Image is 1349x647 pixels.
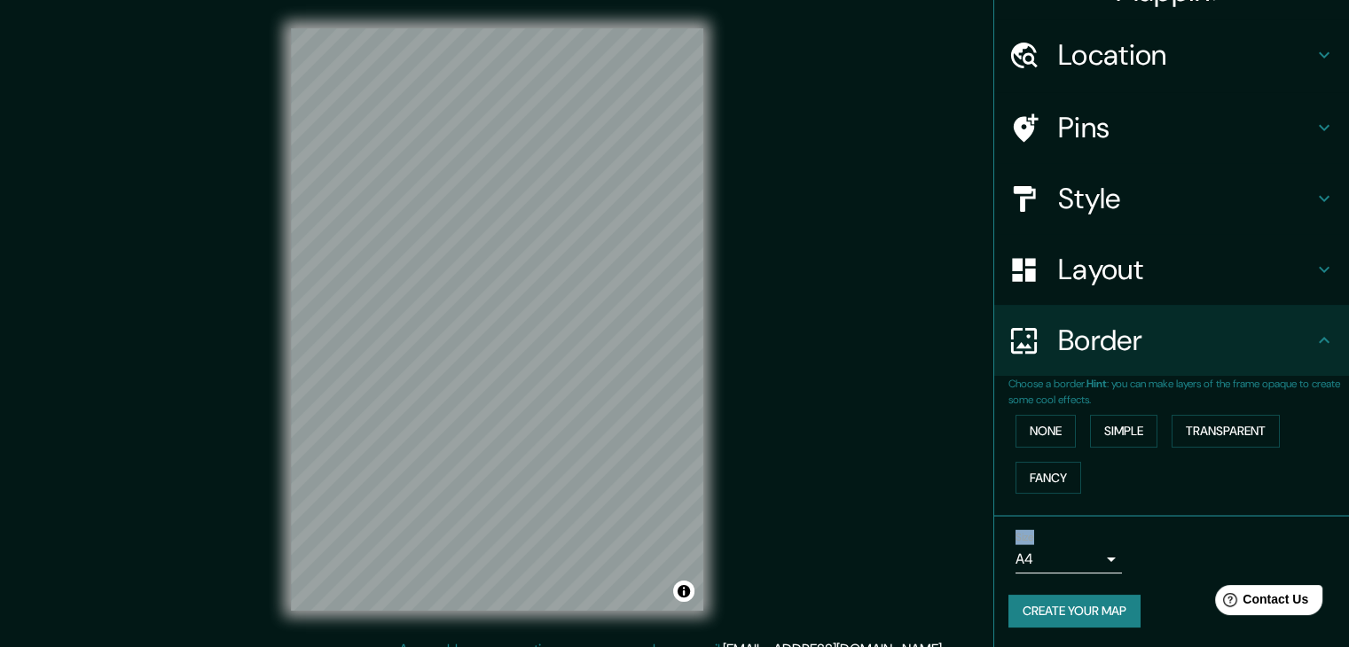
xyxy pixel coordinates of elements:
h4: Location [1058,37,1314,73]
button: Transparent [1172,415,1280,448]
iframe: Help widget launcher [1191,578,1329,628]
h4: Border [1058,323,1314,358]
button: Simple [1090,415,1157,448]
p: Choose a border. : you can make layers of the frame opaque to create some cool effects. [1008,376,1349,408]
div: Style [994,163,1349,234]
button: None [1016,415,1076,448]
b: Hint [1086,377,1107,391]
label: Size [1016,530,1034,545]
h4: Style [1058,181,1314,216]
div: Border [994,305,1349,376]
div: Layout [994,234,1349,305]
div: Location [994,19,1349,90]
h4: Layout [1058,252,1314,287]
button: Fancy [1016,462,1081,495]
button: Toggle attribution [673,581,694,602]
div: Pins [994,92,1349,163]
h4: Pins [1058,110,1314,145]
div: A4 [1016,545,1122,573]
button: Create your map [1008,595,1141,628]
canvas: Map [291,28,703,611]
